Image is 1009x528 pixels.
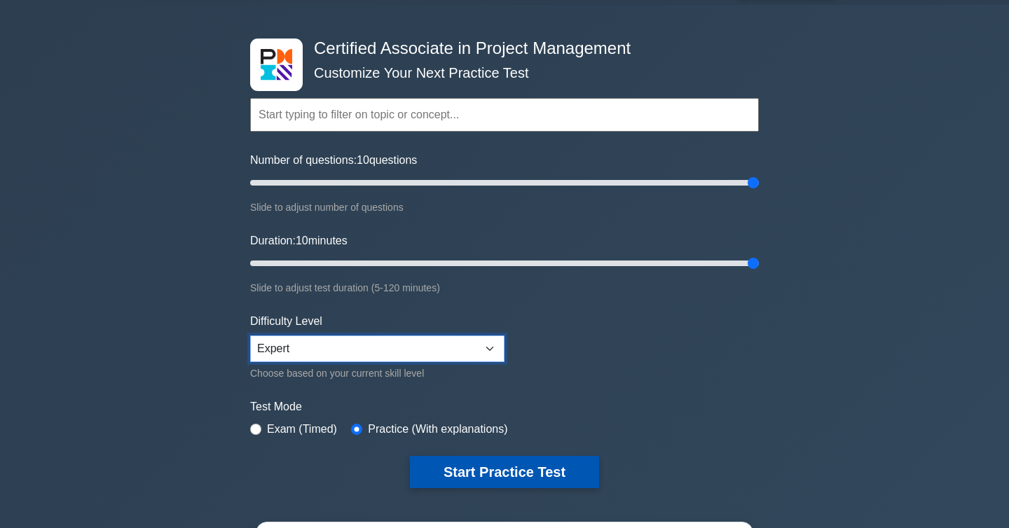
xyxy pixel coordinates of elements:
span: 10 [296,235,308,246]
label: Number of questions: questions [250,152,417,169]
label: Test Mode [250,398,759,415]
label: Difficulty Level [250,313,322,330]
div: Slide to adjust test duration (5-120 minutes) [250,279,759,296]
input: Start typing to filter on topic or concept... [250,98,759,132]
label: Duration: minutes [250,232,348,249]
div: Choose based on your current skill level [250,365,504,382]
span: 10 [357,154,369,166]
button: Start Practice Test [410,456,599,488]
div: Slide to adjust number of questions [250,199,759,216]
h4: Certified Associate in Project Management [308,39,690,59]
label: Practice (With explanations) [368,421,507,438]
label: Exam (Timed) [267,421,337,438]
